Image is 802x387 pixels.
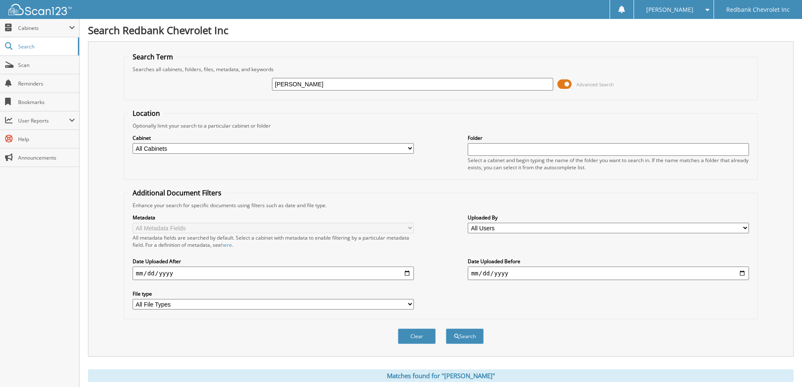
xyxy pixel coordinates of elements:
[128,202,753,209] div: Enhance your search for specific documents using filters such as date and file type.
[88,23,794,37] h1: Search Redbank Chevrolet Inc
[18,154,75,161] span: Announcements
[8,4,72,15] img: scan123-logo-white.svg
[88,369,794,382] div: Matches found for "[PERSON_NAME]"
[133,134,414,141] label: Cabinet
[646,7,693,12] span: [PERSON_NAME]
[133,258,414,265] label: Date Uploaded After
[133,290,414,297] label: File type
[133,234,414,248] div: All metadata fields are searched by default. Select a cabinet with metadata to enable filtering b...
[18,24,69,32] span: Cabinets
[468,258,749,265] label: Date Uploaded Before
[221,241,232,248] a: here
[128,188,226,198] legend: Additional Document Filters
[128,122,753,129] div: Optionally limit your search to a particular cabinet or folder
[128,52,177,61] legend: Search Term
[468,157,749,171] div: Select a cabinet and begin typing the name of the folder you want to search in. If the name match...
[576,81,614,88] span: Advanced Search
[128,66,753,73] div: Searches all cabinets, folders, files, metadata, and keywords
[468,267,749,280] input: end
[18,99,75,106] span: Bookmarks
[726,7,790,12] span: Redbank Chevrolet Inc
[398,328,436,344] button: Clear
[468,214,749,221] label: Uploaded By
[468,134,749,141] label: Folder
[18,61,75,69] span: Scan
[18,80,75,87] span: Reminders
[18,136,75,143] span: Help
[133,267,414,280] input: start
[128,109,164,118] legend: Location
[133,214,414,221] label: Metadata
[18,117,69,124] span: User Reports
[18,43,74,50] span: Search
[446,328,484,344] button: Search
